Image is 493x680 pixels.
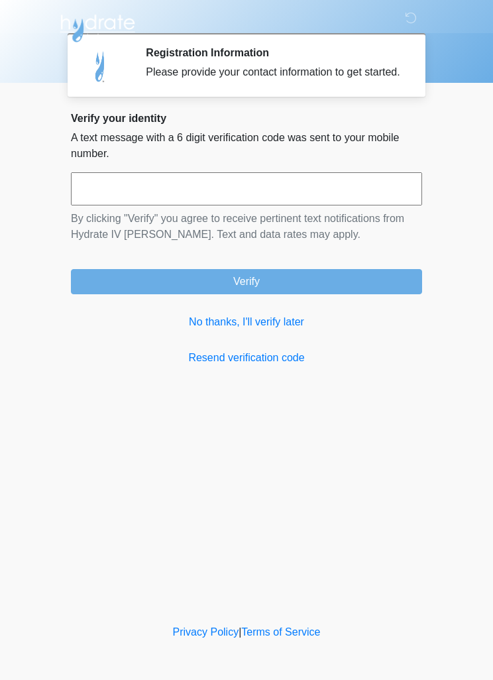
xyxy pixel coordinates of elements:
p: A text message with a 6 digit verification code was sent to your mobile number. [71,130,422,162]
img: Hydrate IV Bar - Chandler Logo [58,10,137,43]
h2: Verify your identity [71,112,422,125]
a: No thanks, I'll verify later [71,314,422,330]
img: Agent Avatar [81,46,121,86]
div: Please provide your contact information to get started. [146,64,402,80]
a: Privacy Policy [173,626,239,638]
p: By clicking "Verify" you agree to receive pertinent text notifications from Hydrate IV [PERSON_NA... [71,211,422,243]
a: Resend verification code [71,350,422,366]
button: Verify [71,269,422,294]
a: Terms of Service [241,626,320,638]
a: | [239,626,241,638]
